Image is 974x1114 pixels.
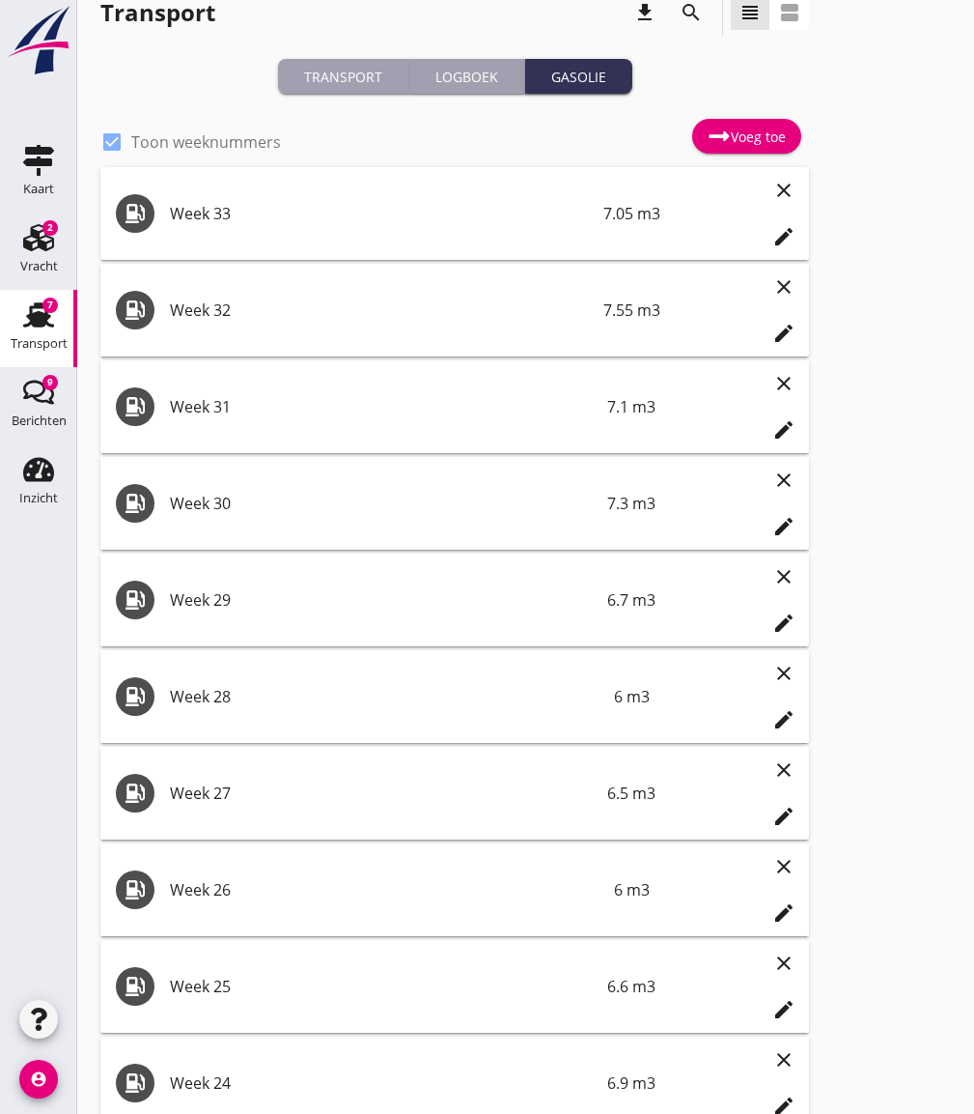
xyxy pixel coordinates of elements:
div: 7.3 m3 [607,480,655,527]
i: edit [772,708,795,731]
i: close [772,758,795,782]
i: close [772,275,795,299]
i: close [772,855,795,878]
span: Week 26 [170,878,356,901]
img: logo-small.a267ee39.svg [4,5,73,76]
div: 6 m3 [614,867,650,913]
i: edit [772,225,795,248]
label: Toon weeknummers [131,132,281,152]
span: Week 33 [170,202,356,225]
i: edit [772,612,795,635]
div: Inzicht [19,492,58,504]
div: Transport [11,337,68,350]
div: 7.55 m3 [603,287,660,333]
div: 7.05 m3 [603,190,660,237]
div: Vracht [20,260,58,272]
div: 2 [42,220,58,236]
span: Week 28 [170,685,356,708]
div: Voeg toe [708,125,786,148]
i: view_agenda [778,1,801,24]
div: 6.9 m3 [607,1060,655,1106]
span: Week 27 [170,782,356,805]
div: 7.1 m3 [607,384,655,430]
div: 7 [42,298,58,313]
i: edit [772,515,795,538]
span: Week 24 [170,1071,356,1095]
div: 6 m3 [614,673,650,720]
i: edit [772,998,795,1021]
i: view_headline [738,1,762,24]
i: close [772,952,795,975]
i: search [680,1,703,24]
i: close [772,372,795,395]
span: Week 32 [170,299,356,322]
button: Logboek [409,59,525,94]
div: Transport [286,67,401,87]
span: Week 31 [170,395,356,418]
i: edit [772,322,795,345]
i: close [772,1048,795,1071]
span: Week 25 [170,975,356,998]
div: Kaart [23,183,54,195]
i: close [772,662,795,685]
div: 6.5 m3 [607,770,655,816]
div: Berichten [12,414,67,427]
span: Week 30 [170,492,356,515]
button: Transport [278,59,409,94]
i: close [772,469,795,492]
div: 9 [42,375,58,390]
i: close [772,179,795,202]
div: Gasolie [533,67,625,87]
button: Gasolie [525,59,632,94]
div: Logboek [417,67,516,87]
i: account_circle [19,1060,58,1099]
span: Week 29 [170,588,356,612]
div: 6.7 m3 [607,577,655,623]
i: close [772,565,795,588]
i: edit [772,418,795,442]
i: edit [772,901,795,925]
div: 6.6 m3 [607,963,655,1010]
a: Voeg toe [692,119,801,154]
i: edit [772,805,795,828]
i: download [633,1,656,24]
